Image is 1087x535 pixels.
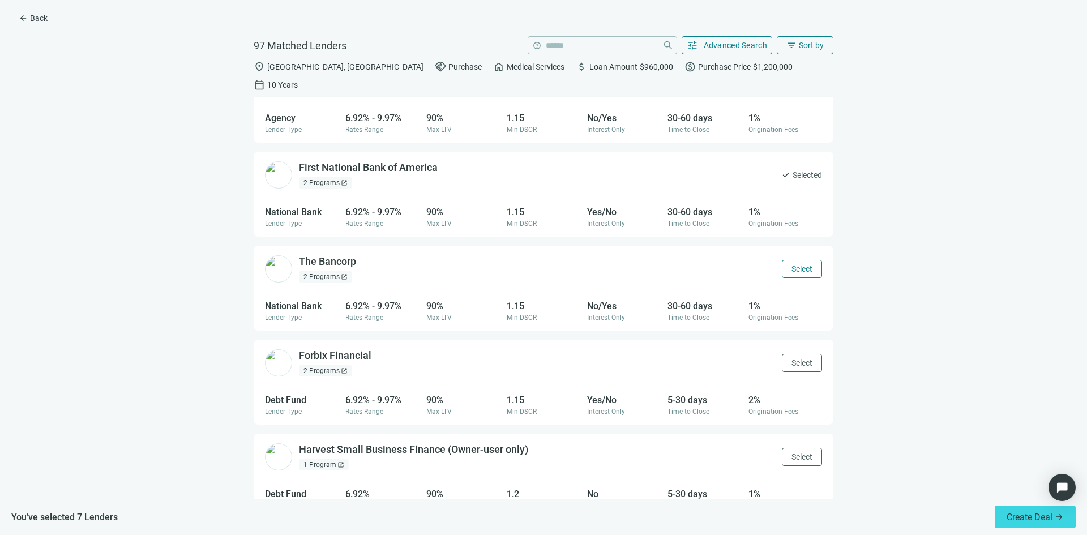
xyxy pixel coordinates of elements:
[748,301,822,311] div: 1%
[265,314,302,322] span: Lender Type
[667,207,741,217] div: 30-60 days
[265,126,302,134] span: Lender Type
[507,408,537,416] span: Min DSCR
[507,126,537,134] span: Min DSCR
[576,61,673,72] div: Loan Amount
[345,113,419,123] div: 6.92% - 9.97%
[299,349,371,363] div: Forbix Financial
[426,113,500,123] div: 90%
[345,408,383,416] span: Rates Range
[345,395,419,405] div: 6.92% - 9.97%
[1049,474,1076,501] div: Open Intercom Messenger
[426,408,452,416] span: Max LTV
[587,489,661,499] div: No
[748,207,822,217] div: 1%
[667,220,709,228] span: Time to Close
[587,126,625,134] span: Interest-Only
[267,80,298,89] span: 10 Years
[667,408,709,416] span: Time to Close
[791,358,812,367] span: Select
[748,408,798,416] span: Origination Fees
[299,459,349,470] div: 1 Program
[341,179,348,186] span: open_in_new
[345,489,419,499] div: 6.92%
[30,14,48,23] span: Back
[587,301,661,311] div: No/Yes
[341,273,348,280] span: open_in_new
[587,408,625,416] span: Interest-Only
[786,40,797,50] span: filter_list
[435,61,446,72] span: handshake
[265,207,339,217] div: National Bank
[587,207,661,217] div: Yes/No
[587,395,661,405] div: Yes/No
[19,14,28,23] span: arrow_back
[507,62,564,71] span: Medical Services
[426,489,500,499] div: 90%
[254,61,265,72] span: location_on
[299,177,352,189] div: 2 Programs
[667,395,741,405] div: 5-30 days
[791,452,812,461] span: Select
[667,126,709,134] span: Time to Close
[507,220,537,228] span: Min DSCR
[667,301,741,311] div: 30-60 days
[254,79,265,91] span: calendar_today
[345,220,383,228] span: Rates Range
[667,314,709,322] span: Time to Close
[507,314,537,322] span: Min DSCR
[265,255,292,283] img: 11a85832-d3eb-4070-892f-413a551ae750
[777,36,833,54] button: filter_listSort by
[748,314,798,322] span: Origination Fees
[426,126,452,134] span: Max LTV
[782,354,822,372] button: Select
[507,301,580,311] div: 1.15
[793,170,822,179] span: Selected
[687,40,698,51] span: tune
[507,395,580,405] div: 1.15
[265,489,339,499] div: Debt Fund
[781,170,790,179] span: check
[748,395,822,405] div: 2%
[341,367,348,374] span: open_in_new
[265,301,339,311] div: National Bank
[748,113,822,123] div: 1%
[748,489,822,499] div: 1%
[426,207,500,217] div: 90%
[426,220,452,228] span: Max LTV
[667,113,741,123] div: 30-60 days
[782,260,822,278] button: Select
[799,41,824,50] span: Sort by
[576,61,587,72] span: attach_money
[426,301,500,311] div: 90%
[507,113,580,123] div: 1.15
[337,461,344,468] span: open_in_new
[995,506,1076,528] button: Create Deal arrow_forward
[299,271,352,283] div: 2 Programs
[1055,512,1064,521] span: arrow_forward
[345,314,383,322] span: Rates Range
[299,365,352,376] div: 2 Programs
[11,512,118,523] span: You’ve selected 7 Lenders
[640,62,673,71] span: $960,000
[345,126,383,134] span: Rates Range
[667,489,741,499] div: 5-30 days
[748,220,798,228] span: Origination Fees
[684,61,696,72] span: paid
[682,36,773,54] button: tuneAdvanced Search
[9,9,57,27] button: arrow_backBack
[587,113,661,123] div: No/Yes
[791,264,812,273] span: Select
[265,113,339,123] div: Agency
[426,395,500,405] div: 90%
[587,314,625,322] span: Interest-Only
[684,61,793,72] div: Purchase Price
[704,41,768,50] span: Advanced Search
[299,255,356,269] div: The Bancorp
[265,220,302,228] span: Lender Type
[265,443,292,470] img: 11bab2f0-ffac-414b-bd5d-10caf3faabfa.png
[448,62,482,71] span: Purchase
[345,207,419,217] div: 6.92% - 9.97%
[493,61,504,72] span: home
[533,41,541,50] span: help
